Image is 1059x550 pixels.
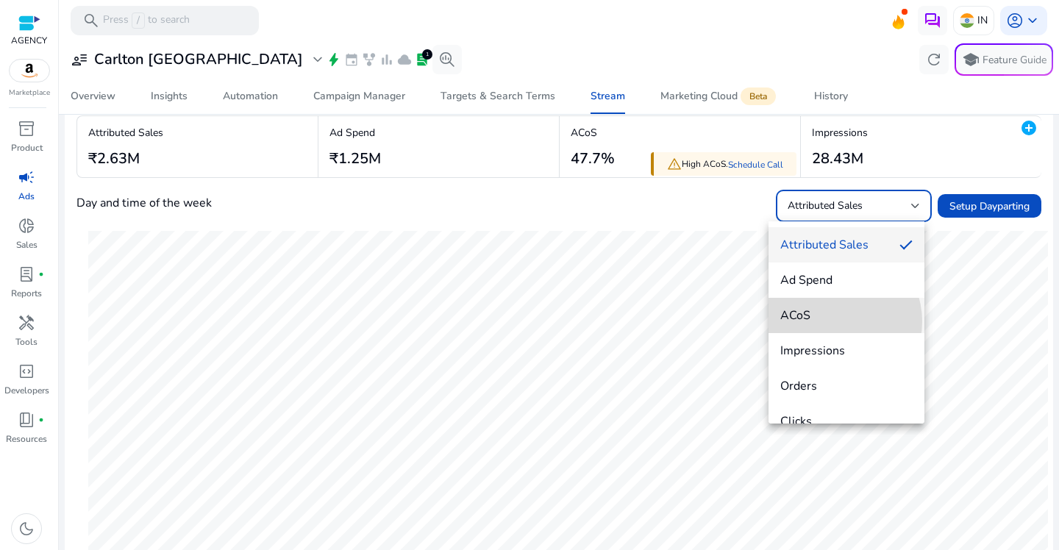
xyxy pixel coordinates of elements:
[780,378,913,394] span: Orders
[780,237,888,253] span: Attributed Sales
[780,307,913,324] span: ACoS
[780,343,913,359] span: Impressions
[780,413,913,429] span: Clicks
[780,272,913,288] span: Ad Spend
